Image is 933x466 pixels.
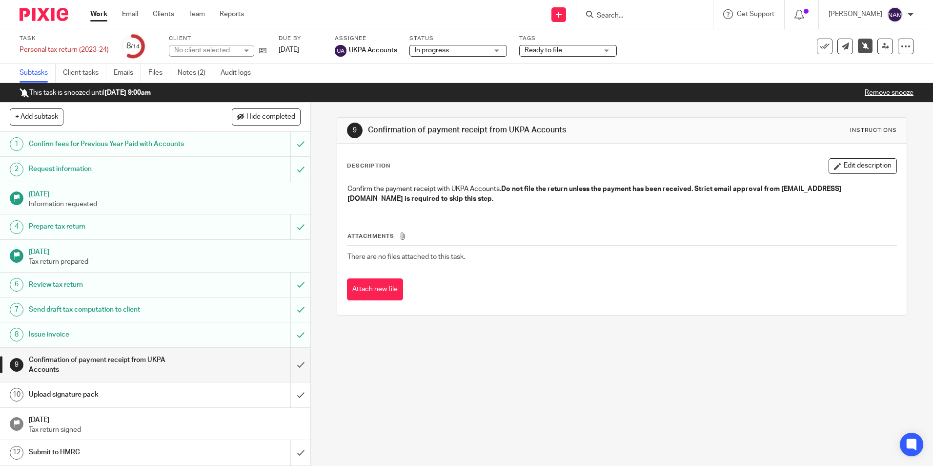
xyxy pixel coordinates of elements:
[178,64,213,83] a: Notes (2)
[335,35,397,42] label: Assignee
[10,278,23,292] div: 6
[90,9,107,19] a: Work
[501,186,693,192] strong: Do not file the return unless the payment has been received.
[246,113,295,121] span: Hide completed
[415,47,449,54] span: In progress
[829,158,897,174] button: Edit description
[10,108,63,125] button: + Add subtask
[737,11,774,18] span: Get Support
[29,219,197,234] h1: Prepare tax return
[29,302,197,317] h1: Send draft tax computation to client
[29,413,301,425] h1: [DATE]
[279,35,323,42] label: Due by
[525,47,562,54] span: Ready to file
[10,220,23,234] div: 4
[10,163,23,176] div: 2
[10,328,23,341] div: 8
[29,387,197,402] h1: Upload signature pack
[29,445,197,460] h1: Submit to HMRC
[20,35,109,42] label: Task
[29,187,301,199] h1: [DATE]
[63,64,106,83] a: Client tasks
[347,123,363,138] div: 9
[10,446,23,460] div: 12
[409,35,507,42] label: Status
[220,9,244,19] a: Reports
[20,88,151,98] p: This task is snoozed until
[189,9,205,19] a: Team
[347,162,390,170] p: Description
[368,125,643,135] h1: Confirmation of payment receipt from UKPA Accounts
[20,8,68,21] img: Pixie
[153,9,174,19] a: Clients
[347,184,896,204] p: Confirm the payment receipt with UKPA Accounts.
[29,257,301,267] p: Tax return prepared
[232,108,301,125] button: Hide completed
[148,64,170,83] a: Files
[10,388,23,402] div: 10
[131,44,140,49] small: /14
[114,64,141,83] a: Emails
[174,45,238,55] div: No client selected
[347,233,394,239] span: Attachments
[221,64,258,83] a: Audit logs
[10,358,23,372] div: 9
[519,35,617,42] label: Tags
[29,162,197,176] h1: Request information
[829,9,882,19] p: [PERSON_NAME]
[169,35,266,42] label: Client
[865,89,913,96] a: Remove snooze
[349,45,397,55] span: UKPA Accounts
[126,41,140,52] div: 8
[10,303,23,317] div: 7
[335,45,346,57] img: svg%3E
[29,245,301,257] h1: [DATE]
[10,137,23,151] div: 1
[29,137,197,151] h1: Confirm fees for Previous Year Paid with Accounts
[29,353,197,378] h1: Confirmation of payment receipt from UKPA Accounts
[29,199,301,209] p: Information requested
[29,425,301,435] p: Tax return signed
[596,12,684,21] input: Search
[29,277,197,292] h1: Review tax return
[279,46,299,53] span: [DATE]
[347,254,465,260] span: There are no files attached to this task.
[887,7,903,22] img: svg%3E
[29,327,197,342] h1: Issue invoice
[20,64,56,83] a: Subtasks
[122,9,138,19] a: Email
[104,89,151,96] b: [DATE] 9:00am
[850,127,897,134] div: Instructions
[20,45,109,55] div: Personal tax return (2023-24)
[347,278,403,300] button: Attach new file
